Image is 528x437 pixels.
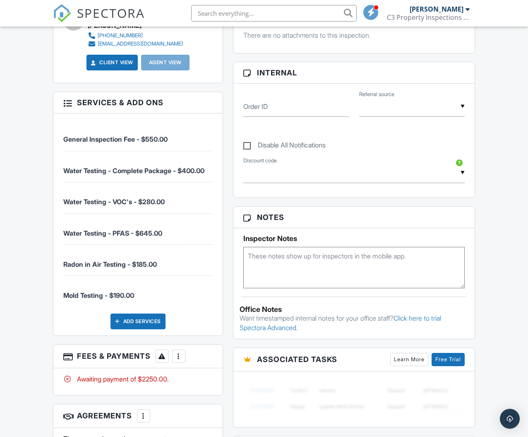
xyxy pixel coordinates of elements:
[243,141,326,152] label: Disable All Notifications
[240,314,441,331] a: Click here to trial Spectora Advanced.
[243,31,465,40] p: There are no attachments to this inspection.
[63,198,165,206] span: Water Testing - VOC's - $280.00
[387,13,470,22] div: C3 Property Inspections Inc.
[243,234,465,243] h5: Inspector Notes
[63,135,168,143] span: General Inspection Fee - $550.00
[53,4,71,22] img: The Best Home Inspection Software - Spectora
[53,404,223,428] h3: Agreements
[257,354,337,365] span: Associated Tasks
[233,62,475,84] h3: Internal
[63,260,157,268] span: Radon in Air Testing - $185.00
[240,314,468,332] p: Want timestamped internal notes for your office staff?
[53,92,223,113] h3: Services & Add ons
[63,374,213,384] div: Awaiting payment of $2250.00.
[63,151,213,182] li: Manual fee: Water Testing - Complete Package
[233,207,475,228] h3: Notes
[53,11,145,29] a: SPECTORA
[63,214,213,245] li: Manual fee: Water Testing - PFAS
[63,291,134,299] span: Mold Testing - $190.00
[390,353,428,366] a: Learn More
[63,276,213,307] li: Manual fee: Mold Testing
[98,41,183,47] div: [EMAIL_ADDRESS][DOMAIN_NAME]
[240,305,468,314] div: Office Notes
[110,314,166,329] div: Add Services
[77,4,145,22] span: SPECTORA
[88,40,183,48] a: [EMAIL_ADDRESS][DOMAIN_NAME]
[500,409,520,429] div: Open Intercom Messenger
[243,378,465,419] img: blurred-tasks-251b60f19c3f713f9215ee2a18cbf2105fc2d72fcd585247cf5e9ec0c957c1dd.png
[243,157,277,164] label: Discount code
[191,5,357,22] input: Search everything...
[88,31,183,40] a: [PHONE_NUMBER]
[63,167,204,175] span: Water Testing - Complete Package - $400.00
[410,5,463,13] div: [PERSON_NAME]
[63,182,213,213] li: Manual fee: Water Testing - VOC's
[359,91,394,98] label: Referral source
[53,345,223,368] h3: Fees & Payments
[432,353,465,366] a: Free Trial
[63,120,213,151] li: Manual fee: General Inspection Fee
[89,58,133,67] a: Client View
[98,32,143,39] div: [PHONE_NUMBER]
[63,229,162,237] span: Water Testing - PFAS - $645.00
[63,245,213,276] li: Manual fee: Radon in Air Testing
[243,102,268,111] label: Order ID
